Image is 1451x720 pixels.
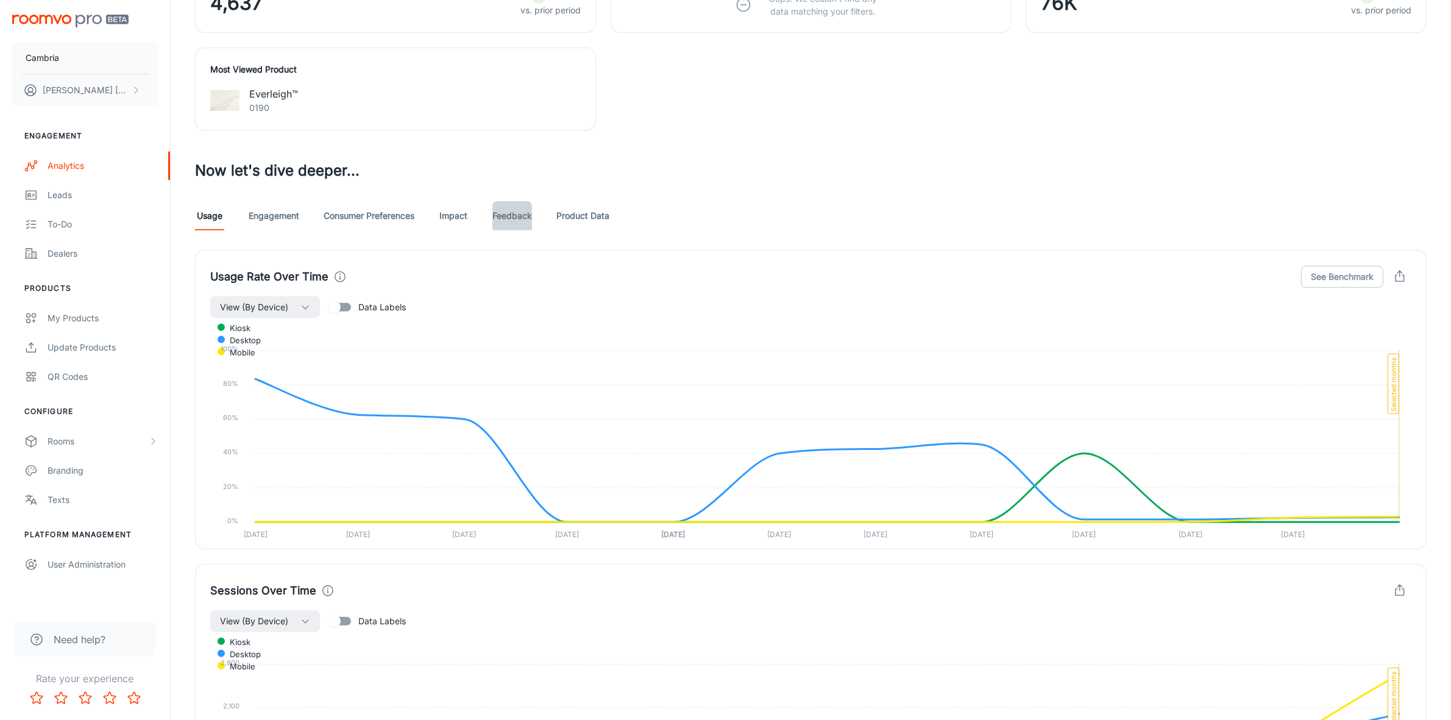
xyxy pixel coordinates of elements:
[324,201,414,230] a: Consumer Preferences
[555,530,579,540] tspan: [DATE]
[12,42,158,74] button: Cambria
[48,188,158,202] div: Leads
[48,370,158,383] div: QR Codes
[48,312,158,325] div: My Products
[661,530,685,540] tspan: [DATE]
[220,614,288,629] span: View (By Device)
[767,530,791,540] tspan: [DATE]
[54,632,105,647] span: Need help?
[223,379,238,388] tspan: 80%
[221,658,239,667] tspan: 2,800
[210,86,239,115] img: Everleigh™
[556,201,609,230] a: Product Data
[1301,266,1383,288] button: See Benchmark
[223,447,238,456] tspan: 40%
[221,636,250,647] span: kiosk
[244,530,268,540] tspan: [DATE]
[358,615,406,628] span: Data Labels
[24,686,49,710] button: Rate 1 star
[98,686,122,710] button: Rate 4 star
[1179,530,1202,540] tspan: [DATE]
[48,493,158,507] div: Texts
[48,218,158,231] div: To-do
[1281,530,1305,540] tspan: [DATE]
[439,201,468,230] a: Impact
[49,686,73,710] button: Rate 2 star
[195,160,1427,182] h3: Now let's dive deeper...
[1073,530,1096,540] tspan: [DATE]
[12,15,129,27] img: Roomvo PRO Beta
[223,482,238,491] tspan: 20%
[10,671,160,686] p: Rate your experience
[122,686,146,710] button: Rate 5 star
[221,335,261,346] span: desktop
[26,51,59,65] p: Cambria
[452,530,476,540] tspan: [DATE]
[48,159,158,173] div: Analytics
[210,63,581,76] h4: Most Viewed Product
[223,702,239,710] tspan: 2,100
[210,296,320,318] button: View (By Device)
[346,530,370,540] tspan: [DATE]
[210,610,320,632] button: View (By Device)
[48,247,158,260] div: Dealers
[210,582,316,599] h4: Sessions Over Time
[43,84,129,97] p: [PERSON_NAME] [PERSON_NAME]
[864,530,887,540] tspan: [DATE]
[1351,4,1411,17] p: vs. prior period
[48,435,148,448] div: Rooms
[223,413,238,422] tspan: 60%
[195,201,224,230] a: Usage
[492,201,532,230] a: Feedback
[249,101,298,115] p: 0190
[227,516,238,525] tspan: 0%
[249,201,299,230] a: Engagement
[220,300,288,315] span: View (By Device)
[73,686,98,710] button: Rate 3 star
[48,341,158,354] div: Update Products
[221,649,261,660] span: desktop
[249,87,298,101] p: Everleigh™
[210,268,328,285] h4: Usage Rate Over Time
[221,323,250,333] span: kiosk
[48,464,158,477] div: Branding
[48,558,158,571] div: User Administration
[970,530,993,540] tspan: [DATE]
[520,4,581,17] p: vs. prior period
[358,301,406,314] span: Data Labels
[12,74,158,106] button: [PERSON_NAME] [PERSON_NAME]
[221,345,238,354] tspan: 100%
